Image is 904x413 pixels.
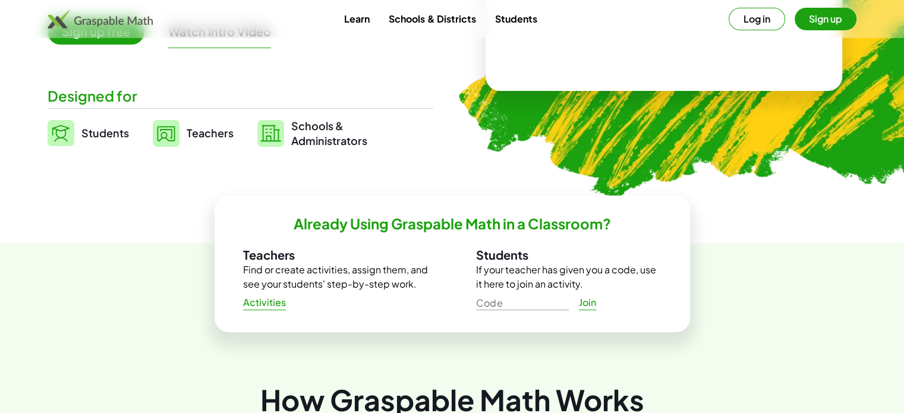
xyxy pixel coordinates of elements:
span: Join [579,297,597,309]
p: If your teacher has given you a code, use it here to join an activity. [476,263,662,291]
img: svg%3e [153,120,179,147]
h2: Already Using Graspable Math in a Classroom? [294,215,611,233]
button: Log in [729,8,785,30]
a: Schools & Districts [379,8,485,30]
a: Join [569,292,607,313]
h3: Teachers [243,247,429,263]
h3: Students [476,247,662,263]
a: Students [485,8,546,30]
span: Sign up free [48,19,144,45]
img: svg%3e [257,120,284,147]
img: svg%3e [48,120,74,146]
a: Activities [234,292,296,313]
a: Students [48,118,129,148]
span: Students [81,126,129,140]
span: Teachers [187,126,234,140]
p: Find or create activities, assign them, and see your students' step-by-step work. [243,263,429,291]
a: Learn [335,8,379,30]
a: Teachers [153,118,234,148]
span: Schools & Administrators [291,118,367,148]
a: Schools &Administrators [257,118,367,148]
span: Activities [243,297,286,309]
div: Designed for [48,86,433,106]
button: Sign up [795,8,856,30]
